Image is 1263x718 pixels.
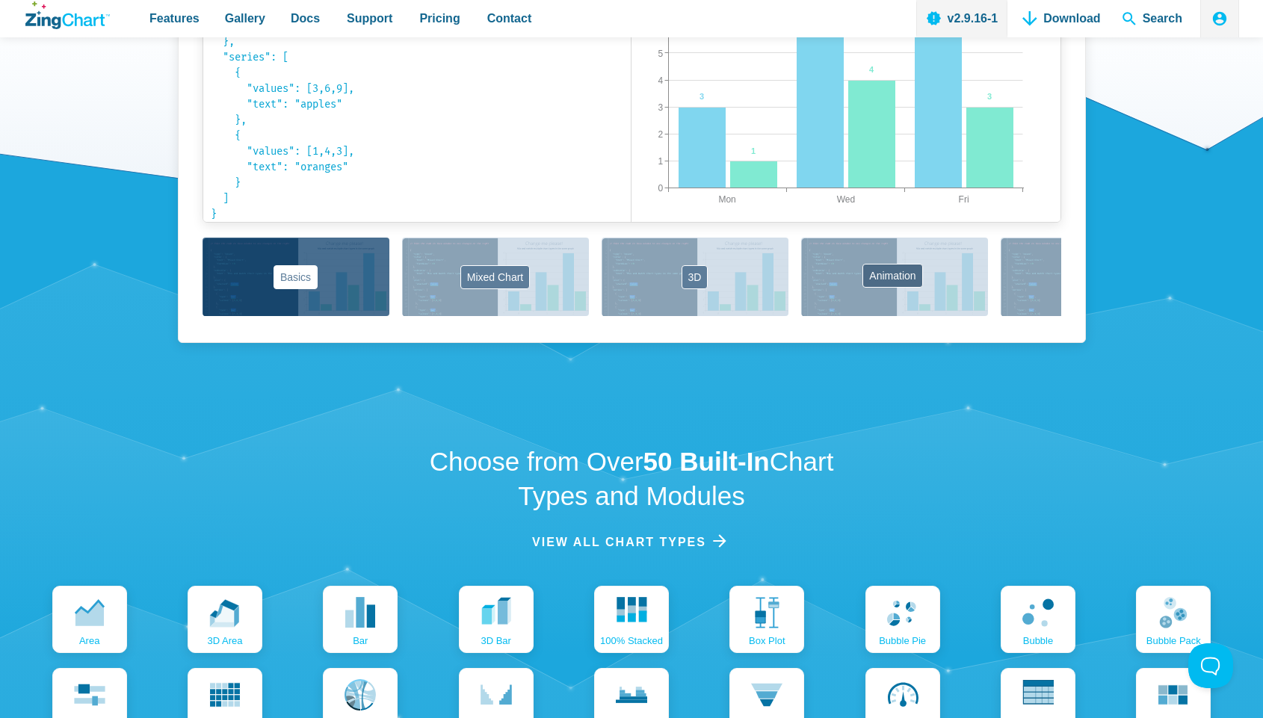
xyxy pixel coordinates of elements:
a: ZingChart Logo. Click to return to the homepage [25,1,110,29]
span: bubble [1023,636,1053,646]
a: box plot [729,586,804,653]
span: Contact [487,8,532,28]
button: Mixed Chart [402,238,589,316]
a: 3D area [188,586,262,653]
a: 3D bar [459,586,534,653]
h2: Choose from Over Chart Types and Modules [413,445,850,513]
span: box plot [749,636,785,646]
span: bubble pack [1146,636,1201,646]
span: Docs [291,8,320,28]
a: bar [323,586,398,653]
a: bubble [1001,586,1075,653]
span: View all chart Types [532,532,706,552]
a: bubble pack [1136,586,1211,653]
button: Basics [203,238,389,316]
span: Gallery [225,8,265,28]
span: bubble pie [879,636,926,646]
tspan: 3 [987,92,992,101]
a: View all chart Types [532,532,731,552]
span: 3D area [207,636,242,646]
span: Features [149,8,200,28]
iframe: Toggle Customer Support [1188,643,1233,688]
span: bar [353,636,368,646]
button: 3D [602,238,788,316]
span: 100% Stacked [600,636,663,646]
button: Labels [1001,238,1188,316]
span: 3D bar [481,636,510,646]
span: area [79,636,99,646]
button: Animation [801,238,988,316]
span: Pricing [419,8,460,28]
strong: 50 Built-In [643,447,770,476]
a: 100% Stacked [594,586,669,653]
a: area [52,586,127,653]
span: Support [347,8,392,28]
a: bubble pie [865,586,940,653]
